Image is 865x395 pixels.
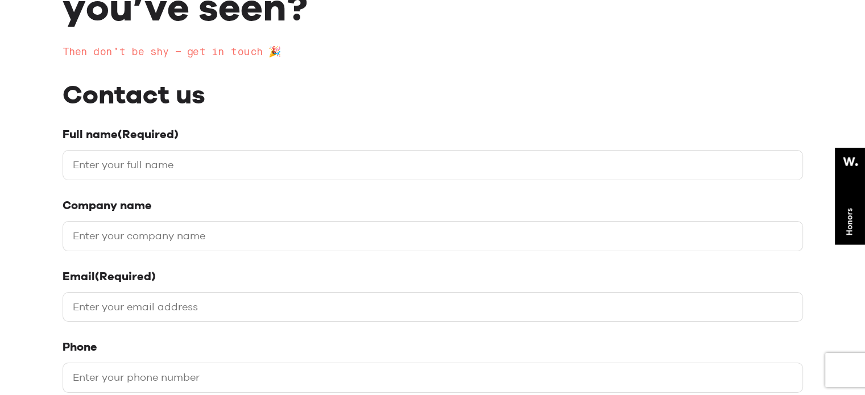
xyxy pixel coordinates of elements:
input: Enter your email address [63,292,803,322]
input: Enter your company name [63,221,803,251]
h2: Contact us [63,78,803,111]
span: (Required) [95,269,156,283]
label: Company name [63,198,803,213]
span: (Required) [118,127,179,141]
label: Email [63,269,803,284]
label: Phone [63,340,803,354]
h2: Then don’t be shy – get in touch 🎉 [63,44,803,61]
label: Full name [63,127,803,142]
input: Enter your phone number [63,363,803,393]
input: Enter your full name [63,150,803,180]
